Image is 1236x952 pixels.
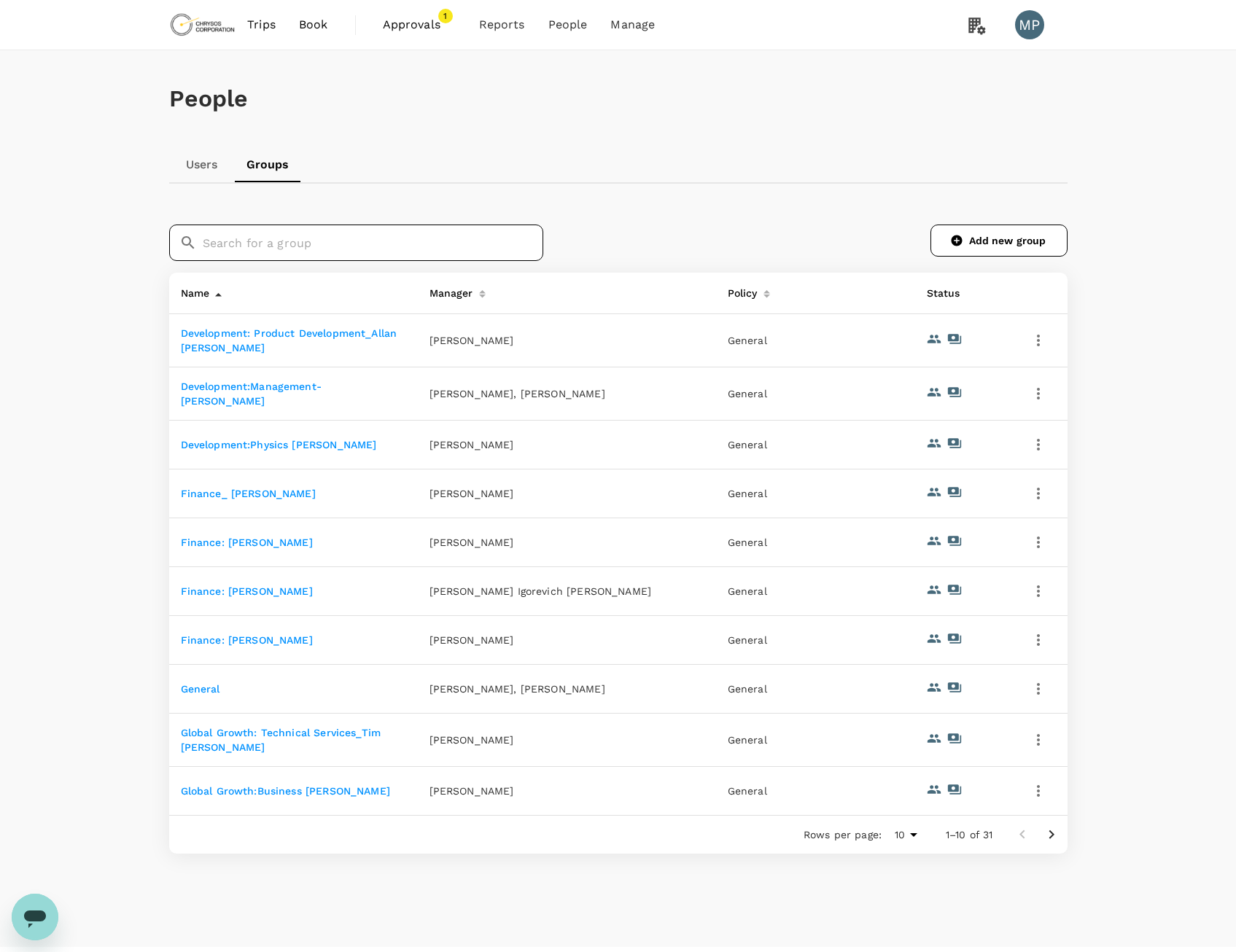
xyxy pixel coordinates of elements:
span: Reports [479,16,525,34]
a: General [181,683,220,695]
span: Approvals [383,16,456,34]
a: Development:Management-[PERSON_NAME] [181,381,322,407]
p: [PERSON_NAME] [430,784,514,798]
p: General [728,386,903,401]
a: Finance: [PERSON_NAME] [181,585,313,597]
a: Users [169,147,235,182]
p: General [728,535,903,550]
input: Search for a group [203,225,543,261]
p: General [728,784,903,798]
a: Add new group [930,225,1068,257]
p: General [728,633,903,647]
p: General [728,584,903,598]
a: Finance: [PERSON_NAME] [181,537,313,548]
p: [PERSON_NAME] [430,437,514,452]
th: Status [915,273,1014,314]
span: 1 [438,9,453,23]
p: General [728,682,903,696]
span: Trips [247,16,276,34]
p: [PERSON_NAME] [430,333,514,348]
p: [PERSON_NAME] [430,633,514,647]
p: General [728,486,903,501]
p: Rows per page: [804,827,882,842]
p: General [728,437,903,452]
button: Go to next page [1037,820,1066,849]
p: [PERSON_NAME] [430,733,514,747]
div: Manager [424,278,473,302]
div: Name [175,278,210,302]
p: General [728,333,903,348]
p: [PERSON_NAME] [430,535,514,550]
a: Finance: [PERSON_NAME] [181,634,313,646]
p: 1–10 of 31 [946,827,993,842]
h1: People [169,85,1068,112]
a: Groups [235,147,301,182]
a: Global Growth: Technical Services_Tim [PERSON_NAME] [181,727,381,753]
p: [PERSON_NAME], [PERSON_NAME] [430,386,605,401]
p: General [728,733,903,747]
p: [PERSON_NAME], [PERSON_NAME] [430,682,605,696]
div: MP [1015,10,1044,39]
a: Finance_ [PERSON_NAME] [181,488,316,499]
p: [PERSON_NAME] Igorevich [PERSON_NAME] [430,584,652,598]
span: Book [299,16,328,34]
span: Manage [610,16,655,34]
a: Development:Physics [PERSON_NAME] [181,439,377,450]
div: Policy [722,278,758,302]
p: [PERSON_NAME] [430,486,514,501]
a: Development: Product Development_Allan [PERSON_NAME] [181,327,397,354]
a: Global Growth:Business [PERSON_NAME] [181,785,390,797]
span: People [548,16,588,34]
iframe: Button to launch messaging window [12,894,58,940]
img: Chrysos Corporation [169,9,236,41]
div: 10 [887,824,922,846]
